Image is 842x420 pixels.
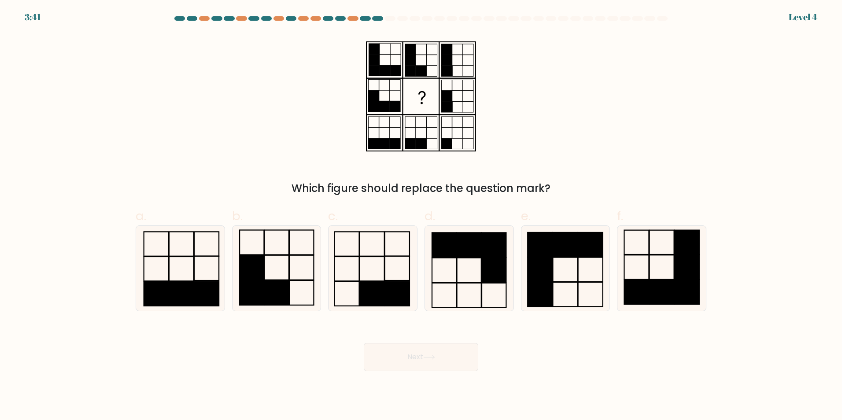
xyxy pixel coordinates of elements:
div: Which figure should replace the question mark? [141,181,701,196]
span: e. [521,207,531,225]
span: b. [232,207,243,225]
span: f. [617,207,623,225]
div: Level 4 [789,11,817,24]
div: 3:41 [25,11,41,24]
span: a. [136,207,146,225]
span: d. [425,207,435,225]
span: c. [328,207,338,225]
button: Next [364,343,478,371]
